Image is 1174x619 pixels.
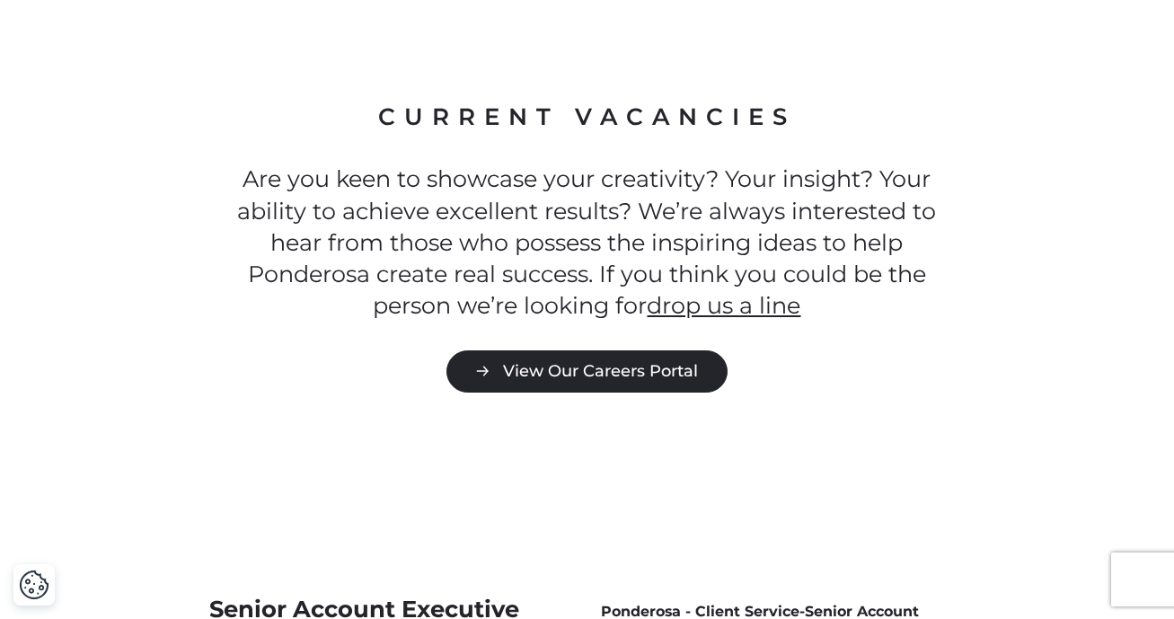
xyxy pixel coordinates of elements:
a: drop us a line [647,291,800,319]
button: Cookie Settings [19,570,49,600]
a: View Our Careers Portal [446,350,728,393]
img: Revisit consent button [19,570,49,600]
p: Are you keen to showcase your creativity? Your insight? Your ability to achieve excellent results... [209,163,965,321]
h2: Current Vacancies [209,102,965,134]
